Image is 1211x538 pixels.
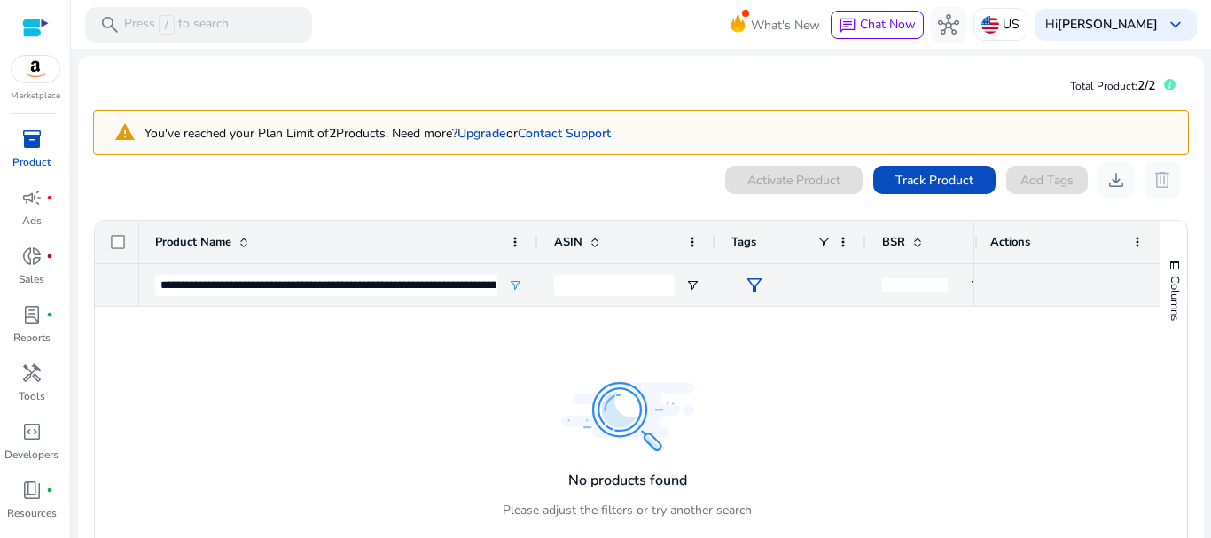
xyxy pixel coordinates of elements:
span: filter_alt [744,275,765,296]
span: inventory_2 [21,129,43,150]
span: Columns [1167,276,1183,321]
span: keyboard_arrow_down [1165,14,1186,35]
span: fiber_manual_record [46,311,53,318]
button: hub [931,7,966,43]
p: Reports [13,330,51,346]
span: hub [938,14,959,35]
button: Open Filter Menu [969,278,983,292]
a: Upgrade [457,125,506,142]
span: search [99,14,121,35]
p: Tools [19,388,45,404]
p: Sales [19,271,44,287]
p: Product [12,154,51,170]
span: BSR [882,234,905,250]
img: us.svg [981,16,999,34]
p: Press to search [124,15,229,35]
a: Contact Support [518,125,611,142]
button: download [1098,162,1134,198]
span: Chat Now [860,16,916,33]
button: chatChat Now [831,11,924,39]
button: Open Filter Menu [508,278,522,292]
p: Developers [4,447,59,463]
span: Tags [731,234,756,250]
span: Product Name [155,234,231,250]
span: 2/2 [1137,77,1155,94]
p: Ads [22,213,42,229]
img: amazon.svg [12,56,59,82]
span: download [1106,169,1127,191]
span: code_blocks [21,421,43,442]
span: What's New [751,10,820,41]
button: Track Product [873,166,996,194]
span: Track Product [895,171,973,190]
p: You've reached your Plan Limit of Products. Need more? [145,124,611,143]
span: fiber_manual_record [46,487,53,494]
span: / [159,15,175,35]
span: handyman [21,363,43,384]
input: ASIN Filter Input [554,275,675,296]
span: Actions [990,234,1030,250]
span: fiber_manual_record [46,253,53,260]
span: campaign [21,187,43,208]
span: donut_small [21,246,43,267]
p: Marketplace [11,90,60,103]
span: lab_profile [21,304,43,325]
p: Hi [1045,19,1158,31]
span: or [457,125,518,142]
p: US [1003,9,1020,40]
span: fiber_manual_record [46,194,53,201]
span: ASIN [554,234,582,250]
span: Total Product: [1070,79,1137,93]
button: Open Filter Menu [685,278,699,292]
b: [PERSON_NAME] [1058,16,1158,33]
span: book_4 [21,480,43,501]
span: chat [839,17,856,35]
input: Product Name Filter Input [155,275,497,296]
mat-icon: warning [101,118,145,148]
b: 2 [329,125,336,142]
p: Resources [7,505,57,521]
